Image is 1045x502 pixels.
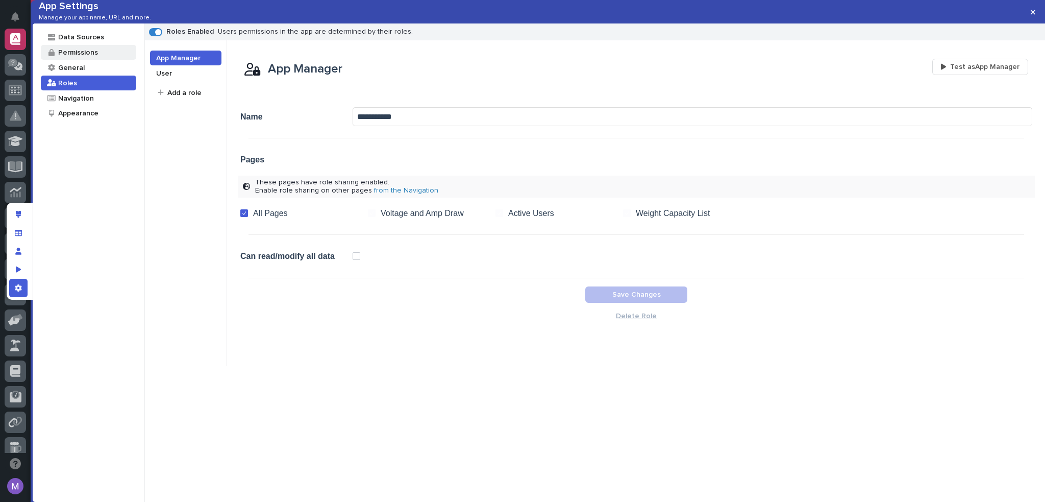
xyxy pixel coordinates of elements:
p: How can we help? [10,57,186,73]
p: Manage your app name, URL and more. [39,14,151,21]
span: [DATE] [90,246,111,254]
div: Edit layout [9,205,28,224]
div: Start new chat [35,158,167,168]
div: App settings [9,279,28,297]
label: Active Users [508,204,554,222]
button: Open support chat [5,453,26,474]
label: Name [240,108,342,126]
span: [PERSON_NAME] [32,246,83,254]
label: Weight Capacity List [636,204,710,222]
a: 🔗Onboarding Call [60,125,134,143]
label: Voltage and Amp Draw [381,204,464,222]
div: We're available if you need us! [35,168,129,176]
div: Navigation [57,93,94,103]
span: [PERSON_NAME] [32,219,83,227]
div: Permissions [57,47,98,57]
span: Delete Role [616,313,657,320]
span: • [85,246,88,254]
button: Test asApp Manager [932,59,1029,75]
img: Brittany [10,209,27,225]
a: from the Navigation [374,187,438,194]
span: Pylon [102,269,123,277]
div: Preview as [9,260,28,279]
div: Manage users [9,242,28,260]
a: Powered byPylon [72,269,123,277]
div: Data Sources [57,32,104,42]
img: Stacker [10,10,31,30]
img: 1736555164131-43832dd5-751b-4058-ba23-39d91318e5a0 [20,219,29,227]
div: 📖 [10,130,18,138]
button: See all [158,191,186,203]
div: Past conversations [10,193,68,201]
span: [DATE] [90,219,111,227]
div: Appearance [57,108,98,118]
div: Manage fields and data [9,224,28,242]
label: Pages [240,151,342,169]
button: Notifications [5,6,26,28]
label: All Pages [253,204,288,222]
button: users-avatar [5,475,26,497]
a: 📖Help Docs [6,125,60,143]
button: Delete Role [585,308,687,324]
label: Can read/modify all data [240,247,342,265]
div: Roles [57,78,77,88]
p: Roles Enabled [166,28,214,36]
div: User [155,68,172,78]
span: Save Changes [612,291,661,298]
div: App Manager [268,63,342,75]
p: Users permissions in the app are determined by their roles. [218,28,413,36]
span: Help Docs [20,129,56,139]
button: Start new chat [173,161,186,173]
span: Onboarding Call [74,129,130,139]
button: Save Changes [585,286,687,303]
div: App Manager [155,53,201,63]
p: Welcome 👋 [10,40,186,57]
img: 1736555164131-43832dd5-751b-4058-ba23-39d91318e5a0 [10,158,29,176]
div: Notifications [13,12,26,29]
div: Add a role [166,88,202,98]
span: • [85,219,88,227]
div: General [57,63,85,73]
div: These pages have role sharing enabled. Enable role sharing on other pages [255,178,438,196]
img: Matthew Hall [10,236,27,253]
div: 🔗 [64,130,72,138]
